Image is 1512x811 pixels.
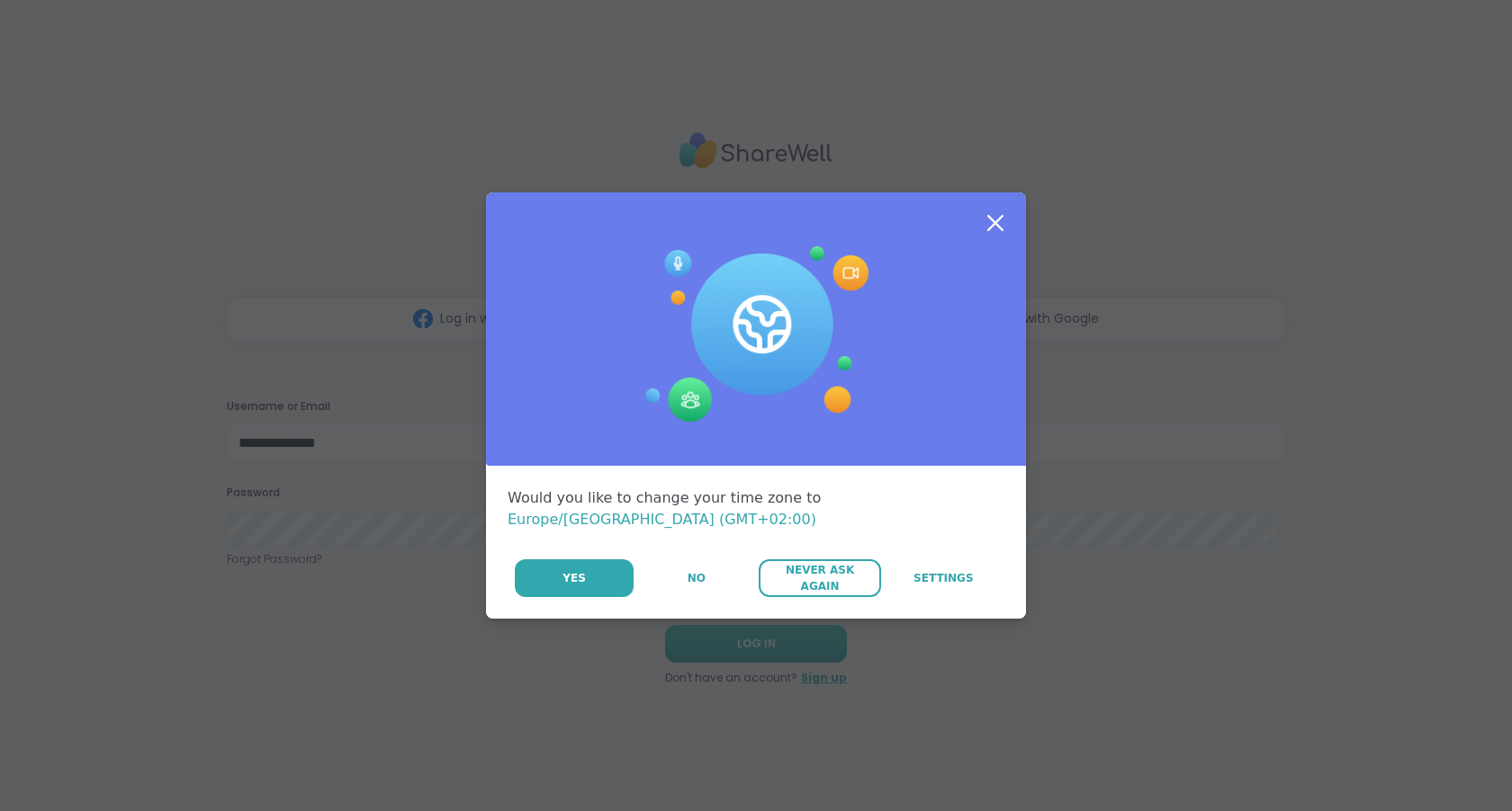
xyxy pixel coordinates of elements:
div: Would you like to change your time zone to [508,487,1004,530]
span: Settings [913,570,974,586]
span: No [688,570,706,586]
img: Session Experience [643,246,868,423]
button: Never Ask Again [759,559,880,597]
span: Europe/[GEOGRAPHIC_DATA] (GMT+02:00) [508,511,816,528]
button: Yes [515,559,634,597]
span: Yes [562,570,586,586]
span: Never Ask Again [768,562,871,594]
button: No [635,559,757,597]
a: Settings [883,559,1004,597]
